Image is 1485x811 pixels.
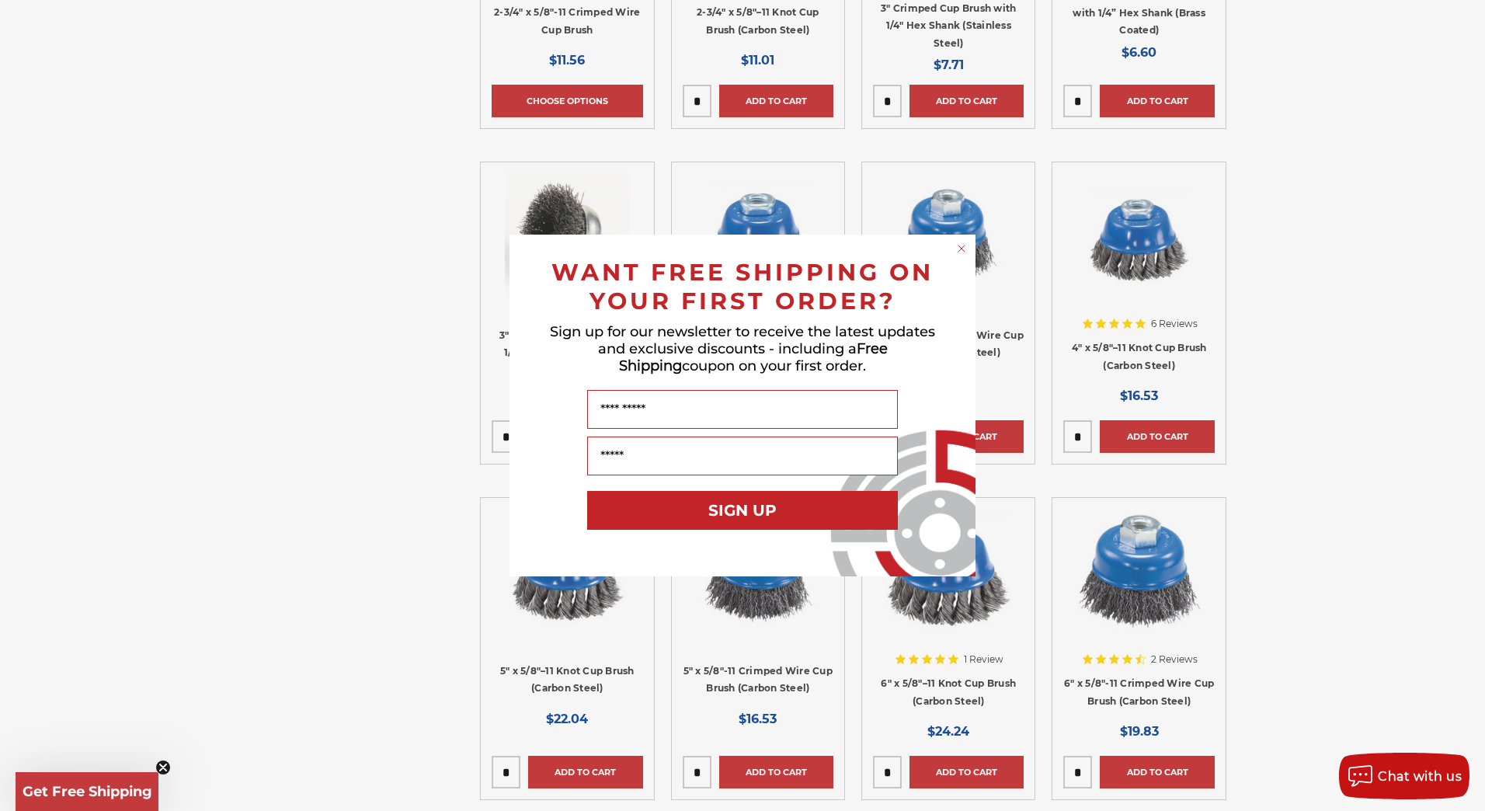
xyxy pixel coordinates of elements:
[587,491,898,530] button: SIGN UP
[551,258,934,315] span: WANT FREE SHIPPING ON YOUR FIRST ORDER?
[550,323,935,374] span: Sign up for our newsletter to receive the latest updates and exclusive discounts - including a co...
[1339,753,1469,799] button: Chat with us
[619,340,888,374] span: Free Shipping
[1378,769,1462,784] span: Chat with us
[954,241,969,256] button: Close dialog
